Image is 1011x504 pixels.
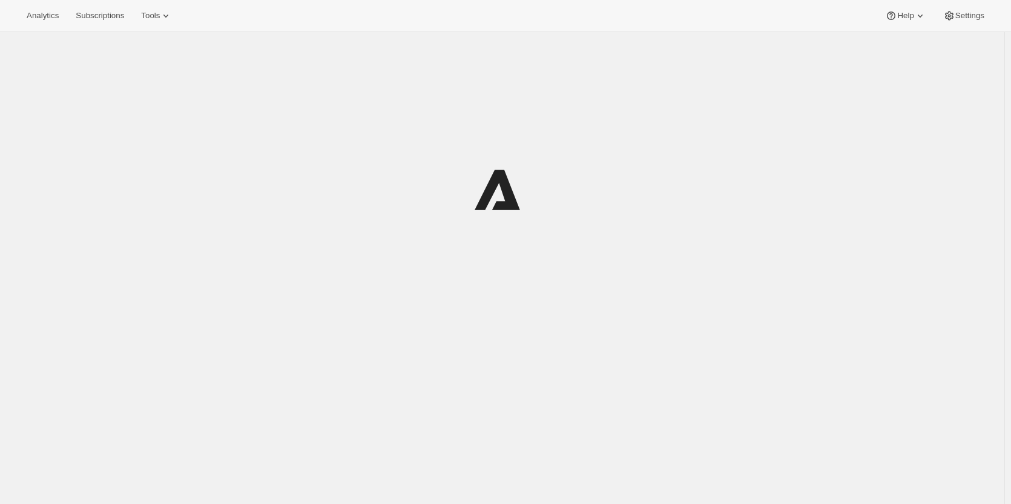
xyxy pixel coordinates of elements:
button: Analytics [19,7,66,24]
button: Tools [134,7,179,24]
span: Tools [141,11,160,21]
span: Settings [955,11,984,21]
button: Settings [936,7,992,24]
button: Subscriptions [68,7,131,24]
span: Subscriptions [76,11,124,21]
span: Help [897,11,914,21]
span: Analytics [27,11,59,21]
button: Help [878,7,933,24]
